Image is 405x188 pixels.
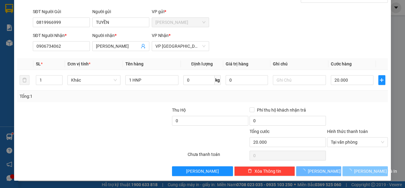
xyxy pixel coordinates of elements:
div: VP gửi [152,8,209,15]
span: Phí thu hộ khách nhận trả [254,107,308,113]
span: VP Cao Tốc [155,18,205,27]
span: Cước hàng [331,61,352,66]
span: user-add [141,44,146,49]
span: plus [379,78,385,83]
span: loading [301,169,308,173]
span: Nhận: [59,6,74,12]
button: deleteXóa Thông tin [234,166,295,176]
span: VP Nhận [152,33,169,38]
div: 0936394485 [59,27,122,36]
span: VP Sài Gòn [155,42,205,51]
span: [PERSON_NAME] [308,168,341,175]
button: [PERSON_NAME] [172,166,233,176]
span: Xóa Thông tin [254,168,281,175]
div: 30.000 [58,39,123,48]
div: SĐT Người Nhận [33,32,90,39]
input: 0 [226,75,268,85]
input: Ghi Chú [273,75,326,85]
div: SĐT Người Gửi [33,8,90,15]
span: Khác [71,76,117,85]
button: [PERSON_NAME] [296,166,342,176]
span: loading [347,169,354,173]
span: Gửi: [5,5,15,12]
div: Người gửi [92,8,149,15]
div: Người nhận [92,32,149,39]
span: kg [215,75,221,85]
div: VP [GEOGRAPHIC_DATA] [59,5,122,20]
span: Tại văn phòng [331,138,384,147]
span: Chưa cước : [58,41,86,47]
div: Chưa thanh toán [187,151,249,162]
span: Định lượng [191,61,213,66]
div: Tổng: 1 [20,93,157,100]
span: delete [248,169,252,174]
div: NHAN [5,19,55,26]
span: Giá trị hàng [226,61,248,66]
span: SL [36,61,41,66]
div: TUNG [59,20,122,27]
button: plus [378,75,385,85]
div: 0989930043 [5,26,55,35]
span: Thu Hộ [172,108,186,112]
span: [PERSON_NAME] [186,168,219,175]
div: [PERSON_NAME] [5,5,55,19]
span: [PERSON_NAME] và In [354,168,397,175]
span: Đơn vị tính [67,61,90,66]
span: Tổng cước [250,129,269,134]
label: Hình thức thanh toán [327,129,368,134]
button: delete [20,75,29,85]
input: VD: Bàn, Ghế [125,75,178,85]
button: [PERSON_NAME] và In [342,166,388,176]
th: Ghi chú [270,58,328,70]
span: Tên hàng [125,61,143,66]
